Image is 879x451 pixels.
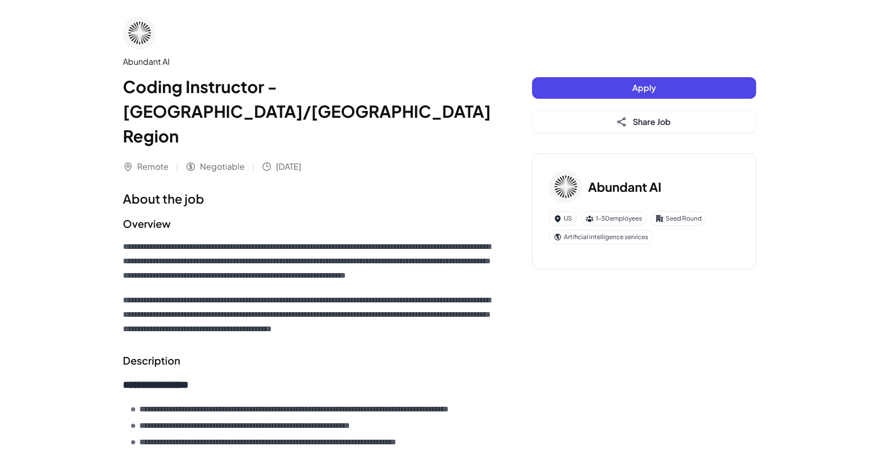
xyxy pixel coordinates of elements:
[276,160,301,173] span: [DATE]
[200,160,245,173] span: Negotiable
[123,216,491,231] h2: Overview
[532,111,756,133] button: Share Job
[549,211,577,226] div: US
[633,116,671,127] span: Share Job
[651,211,706,226] div: Seed Round
[549,170,582,203] img: Ab
[632,82,656,93] span: Apply
[123,56,491,68] div: Abundant AI
[123,189,491,208] h1: About the job
[581,211,647,226] div: 1-50 employees
[588,177,662,196] h3: Abundant AI
[549,230,653,244] div: Artificial intelligence services
[137,160,169,173] span: Remote
[123,353,491,368] h2: Description
[123,16,156,49] img: Ab
[532,77,756,99] button: Apply
[123,74,491,148] h1: Coding Instructor - [GEOGRAPHIC_DATA]/[GEOGRAPHIC_DATA] Region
